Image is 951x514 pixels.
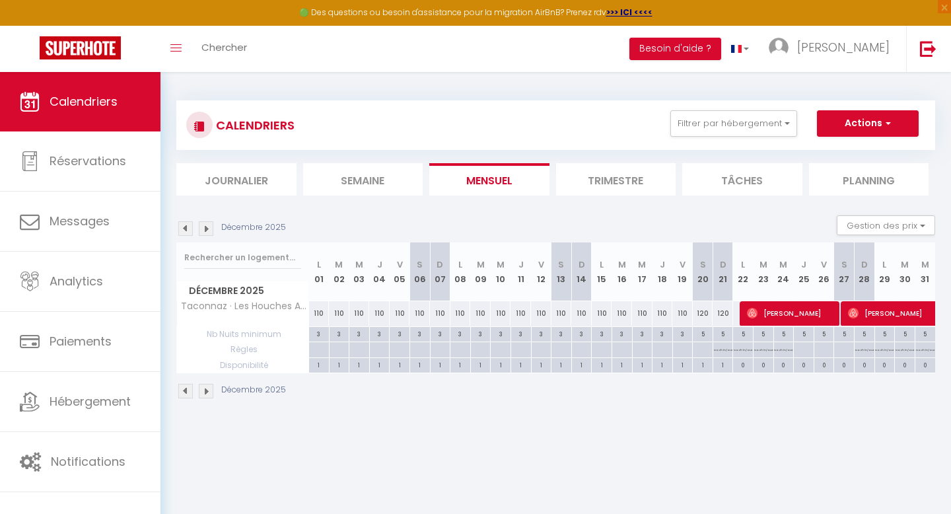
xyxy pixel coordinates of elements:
[531,301,551,326] div: 110
[670,110,797,137] button: Filtrer par hébergement
[834,327,854,340] div: 5
[349,327,369,340] div: 3
[511,301,531,326] div: 110
[329,301,349,326] div: 110
[759,26,906,72] a: ... [PERSON_NAME]
[409,301,430,326] div: 110
[652,358,672,371] div: 1
[714,342,732,355] p: No ch in/out
[390,327,409,340] div: 3
[430,301,450,326] div: 110
[177,281,308,301] span: Décembre 2025
[693,301,713,326] div: 120
[700,258,706,271] abbr: S
[673,358,693,371] div: 1
[50,393,131,410] span: Hébergement
[693,242,713,301] th: 20
[629,38,721,60] button: Besoin d'aide ?
[50,333,112,349] span: Paiements
[754,342,773,355] p: No ch in/out
[855,358,874,371] div: 0
[192,26,257,72] a: Chercher
[774,358,794,371] div: 0
[349,242,370,301] th: 03
[221,221,286,234] p: Décembre 2025
[477,258,485,271] abbr: M
[431,358,450,371] div: 1
[895,327,915,340] div: 5
[638,258,646,271] abbr: M
[511,358,531,371] div: 1
[471,327,491,340] div: 3
[606,7,652,18] a: >>> ICI <<<<
[491,301,511,326] div: 110
[458,258,462,271] abbr: L
[915,327,935,340] div: 5
[660,258,665,271] abbr: J
[632,242,652,301] th: 17
[551,301,572,326] div: 110
[794,242,814,301] th: 25
[814,242,834,301] th: 26
[821,258,827,271] abbr: V
[855,327,874,340] div: 5
[491,358,511,371] div: 1
[713,358,733,371] div: 1
[184,246,301,270] input: Rechercher un logement...
[309,242,330,301] th: 01
[682,163,802,196] li: Tâches
[349,358,369,371] div: 1
[817,110,919,137] button: Actions
[834,358,854,371] div: 0
[592,242,612,301] th: 15
[733,242,754,301] th: 22
[551,242,572,301] th: 13
[834,242,855,301] th: 27
[551,327,571,340] div: 3
[50,93,118,110] span: Calendriers
[177,358,308,373] span: Disponibilité
[201,40,247,54] span: Chercher
[335,258,343,271] abbr: M
[612,242,632,301] th: 16
[551,358,571,371] div: 1
[40,36,121,59] img: Super Booking
[773,242,794,301] th: 24
[370,358,390,371] div: 1
[875,342,894,355] p: No ch in/out
[733,358,753,371] div: 0
[176,163,297,196] li: Journalier
[896,342,914,355] p: No ch in/out
[779,258,787,271] abbr: M
[759,258,767,271] abbr: M
[882,258,886,271] abbr: L
[713,242,733,301] th: 21
[774,327,794,340] div: 5
[470,301,491,326] div: 110
[592,358,612,371] div: 1
[349,301,370,326] div: 110
[915,242,935,301] th: 31
[837,215,935,235] button: Gestion des prix
[390,358,409,371] div: 1
[713,301,733,326] div: 120
[741,258,745,271] abbr: L
[497,258,505,271] abbr: M
[470,242,491,301] th: 09
[861,258,868,271] abbr: D
[471,358,491,371] div: 1
[309,358,329,371] div: 1
[511,327,531,340] div: 3
[572,358,592,371] div: 1
[450,358,470,371] div: 1
[329,242,349,301] th: 02
[895,242,915,301] th: 30
[330,327,349,340] div: 3
[916,342,934,355] p: No ch in/out
[633,358,652,371] div: 1
[390,242,410,301] th: 05
[417,258,423,271] abbr: S
[633,327,652,340] div: 3
[713,327,733,340] div: 5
